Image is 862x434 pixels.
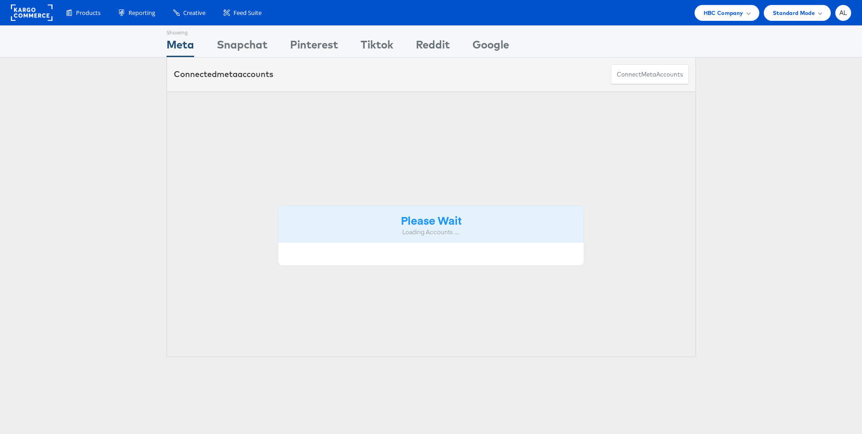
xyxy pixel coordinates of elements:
[217,37,267,57] div: Snapchat
[233,9,262,17] span: Feed Suite
[167,37,194,57] div: Meta
[290,37,338,57] div: Pinterest
[167,26,194,37] div: Showing
[183,9,205,17] span: Creative
[129,9,155,17] span: Reporting
[472,37,509,57] div: Google
[641,70,656,79] span: meta
[416,37,450,57] div: Reddit
[401,212,462,227] strong: Please Wait
[217,69,238,79] span: meta
[174,68,273,80] div: Connected accounts
[704,8,743,18] span: HBC Company
[285,228,577,236] div: Loading Accounts ....
[76,9,100,17] span: Products
[611,64,689,85] button: ConnectmetaAccounts
[839,10,848,16] span: AL
[361,37,393,57] div: Tiktok
[773,8,815,18] span: Standard Mode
